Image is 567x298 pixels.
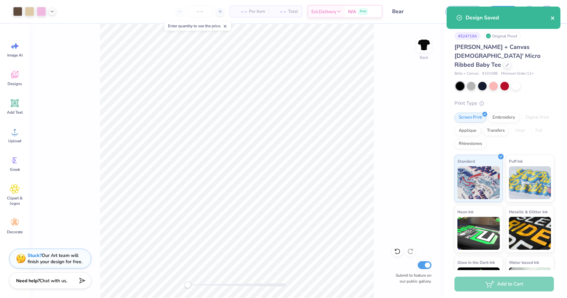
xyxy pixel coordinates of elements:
span: Metallic & Glitter Ink [509,208,548,215]
img: Neon Ink [457,217,500,250]
div: Original Proof [484,32,521,40]
div: Print Type [454,100,554,107]
span: Upload [8,138,21,144]
div: Enter quantity to see the price. [164,21,231,31]
div: Embroidery [488,113,519,123]
div: Vinyl [511,126,529,136]
span: [PERSON_NAME] + Canvas [DEMOGRAPHIC_DATA]' Micro Ribbed Baby Tee [454,43,540,69]
div: Accessibility label [184,282,191,288]
span: Glow in the Dark Ink [457,259,495,266]
span: Puff Ink [509,158,523,165]
div: Rhinestones [454,139,486,149]
span: Per Item [249,8,265,15]
div: Applique [454,126,481,136]
span: Standard [457,158,475,165]
img: Back [417,38,430,51]
div: Our Art team will finish your design for free. [28,252,82,265]
span: – – [234,8,247,15]
span: – – [273,8,286,15]
div: Back [420,55,428,60]
input: – – [187,6,213,17]
img: Metallic & Glitter Ink [509,217,551,250]
span: Designs [8,81,22,86]
span: Greek [10,167,20,172]
span: # 1010BE [482,71,498,77]
span: Bella + Canvas [454,71,479,77]
span: Free [360,9,366,14]
strong: Need help? [16,278,40,284]
button: close [551,14,555,22]
strong: Stuck? [28,252,42,259]
span: Water based Ink [509,259,539,266]
span: Neon Ink [457,208,473,215]
span: Image AI [7,53,23,58]
input: Untitled Design [387,5,435,18]
div: Digital Print [521,113,553,123]
span: Total [288,8,298,15]
span: Decorate [7,229,23,235]
span: N/A [348,8,356,15]
div: Design Saved [466,14,551,22]
img: Standard [457,166,500,199]
div: # 524719A [454,32,481,40]
img: Puff Ink [509,166,551,199]
span: Add Text [7,110,23,115]
div: Transfers [483,126,509,136]
div: Foil [531,126,547,136]
span: Chat with us. [40,278,67,284]
span: Clipart & logos [4,195,26,206]
span: Minimum Order: 12 + [501,71,534,77]
div: Screen Print [454,113,486,123]
span: Est. Delivery [311,8,336,15]
label: Submit to feature on our public gallery. [392,272,431,284]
